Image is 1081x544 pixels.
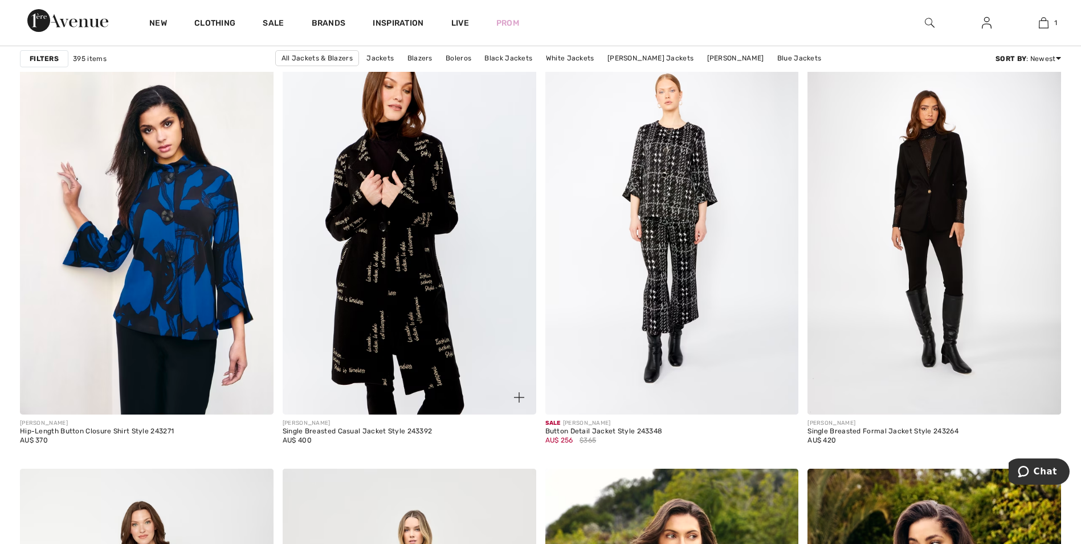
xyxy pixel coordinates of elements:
[1015,16,1071,30] a: 1
[496,17,519,29] a: Prom
[580,435,596,445] span: $365
[194,18,235,30] a: Clothing
[772,51,827,66] a: Blue Jackets
[925,16,935,30] img: search the website
[283,34,536,415] a: Single Breasted Casual Jacket Style 243392. Black/Beige
[283,419,433,428] div: [PERSON_NAME]
[973,16,1001,30] a: Sign In
[514,392,524,403] img: plus_v2.svg
[545,420,561,427] span: Sale
[996,55,1026,63] strong: Sort By
[982,16,992,30] img: My Info
[545,428,663,436] div: Button Detail Jacket Style 243348
[807,34,1061,415] img: Single Breasted Formal Jacket Style 243264. Black
[275,50,359,66] a: All Jackets & Blazers
[30,54,59,64] strong: Filters
[996,54,1061,64] div: : Newest
[402,51,438,66] a: Blazers
[20,419,174,428] div: [PERSON_NAME]
[807,436,836,444] span: AU$ 420
[540,51,600,66] a: White Jackets
[73,54,107,64] span: 395 items
[27,9,108,32] img: 1ère Avenue
[545,436,573,444] span: AU$ 256
[602,51,699,66] a: [PERSON_NAME] Jackets
[701,51,770,66] a: [PERSON_NAME]
[20,428,174,436] div: Hip-Length Button Closure Shirt Style 243271
[263,18,284,30] a: Sale
[312,18,346,30] a: Brands
[361,51,399,66] a: Jackets
[20,34,274,415] img: Hip-Length Button Closure Shirt Style 243271. Royal/black
[451,17,469,29] a: Live
[807,428,958,436] div: Single Breasted Formal Jacket Style 243264
[1054,18,1057,28] span: 1
[440,51,477,66] a: Boleros
[545,34,799,415] img: Button Detail Jacket Style 243348. Black/Off White
[373,18,423,30] span: Inspiration
[20,436,48,444] span: AU$ 370
[479,51,538,66] a: Black Jackets
[149,18,167,30] a: New
[1009,458,1070,487] iframe: Opens a widget where you can chat to one of our agents
[283,436,312,444] span: AU$ 400
[807,419,958,428] div: [PERSON_NAME]
[283,428,433,436] div: Single Breasted Casual Jacket Style 243392
[1039,16,1049,30] img: My Bag
[545,419,663,428] div: [PERSON_NAME]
